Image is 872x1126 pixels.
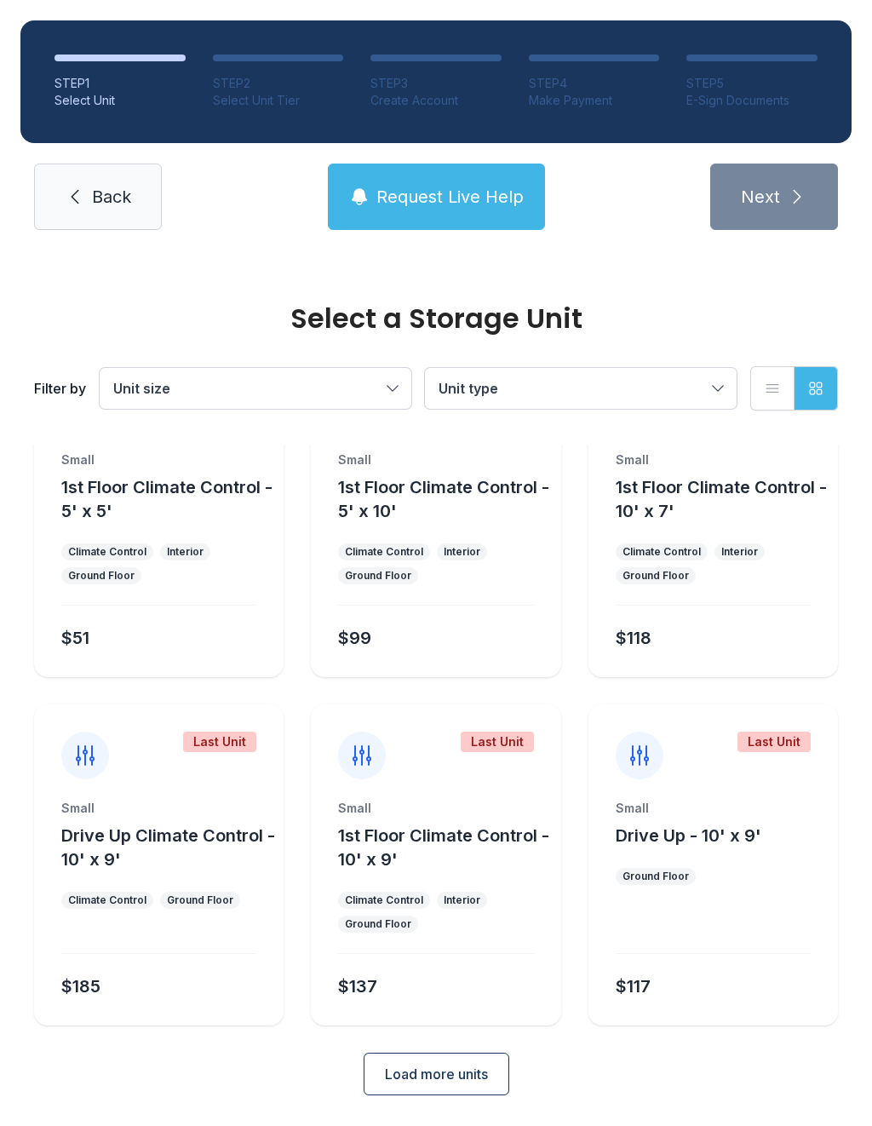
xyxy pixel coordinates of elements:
[439,380,498,397] span: Unit type
[61,477,272,521] span: 1st Floor Climate Control - 5' x 5'
[338,825,549,870] span: 1st Floor Climate Control - 10' x 9'
[616,800,811,817] div: Small
[213,75,344,92] div: STEP 2
[385,1064,488,1084] span: Load more units
[68,893,146,907] div: Climate Control
[529,75,660,92] div: STEP 4
[338,626,371,650] div: $99
[61,475,277,523] button: 1st Floor Climate Control - 5' x 5'
[167,893,233,907] div: Ground Floor
[376,185,524,209] span: Request Live Help
[338,451,533,468] div: Small
[616,824,761,847] button: Drive Up - 10' x 9'
[616,825,761,846] span: Drive Up - 10' x 9'
[425,368,737,409] button: Unit type
[338,800,533,817] div: Small
[213,92,344,109] div: Select Unit Tier
[68,569,135,583] div: Ground Floor
[686,92,817,109] div: E-Sign Documents
[737,732,811,752] div: Last Unit
[61,626,89,650] div: $51
[444,545,480,559] div: Interior
[61,825,275,870] span: Drive Up Climate Control - 10' x 9'
[345,545,423,559] div: Climate Control
[100,368,411,409] button: Unit size
[338,974,377,998] div: $137
[622,569,689,583] div: Ground Floor
[61,451,256,468] div: Small
[113,380,170,397] span: Unit size
[345,917,411,931] div: Ground Floor
[370,75,502,92] div: STEP 3
[92,185,131,209] span: Back
[34,378,86,399] div: Filter by
[167,545,204,559] div: Interior
[370,92,502,109] div: Create Account
[461,732,534,752] div: Last Unit
[54,75,186,92] div: STEP 1
[616,475,831,523] button: 1st Floor Climate Control - 10' x 7'
[622,545,701,559] div: Climate Control
[616,451,811,468] div: Small
[345,893,423,907] div: Climate Control
[616,626,651,650] div: $118
[741,185,780,209] span: Next
[529,92,660,109] div: Make Payment
[61,800,256,817] div: Small
[721,545,758,559] div: Interior
[622,870,689,883] div: Ground Floor
[338,475,554,523] button: 1st Floor Climate Control - 5' x 10'
[345,569,411,583] div: Ground Floor
[616,477,827,521] span: 1st Floor Climate Control - 10' x 7'
[616,974,651,998] div: $117
[183,732,256,752] div: Last Unit
[686,75,817,92] div: STEP 5
[338,477,549,521] span: 1st Floor Climate Control - 5' x 10'
[34,305,838,332] div: Select a Storage Unit
[54,92,186,109] div: Select Unit
[68,545,146,559] div: Climate Control
[61,974,100,998] div: $185
[338,824,554,871] button: 1st Floor Climate Control - 10' x 9'
[61,824,277,871] button: Drive Up Climate Control - 10' x 9'
[444,893,480,907] div: Interior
